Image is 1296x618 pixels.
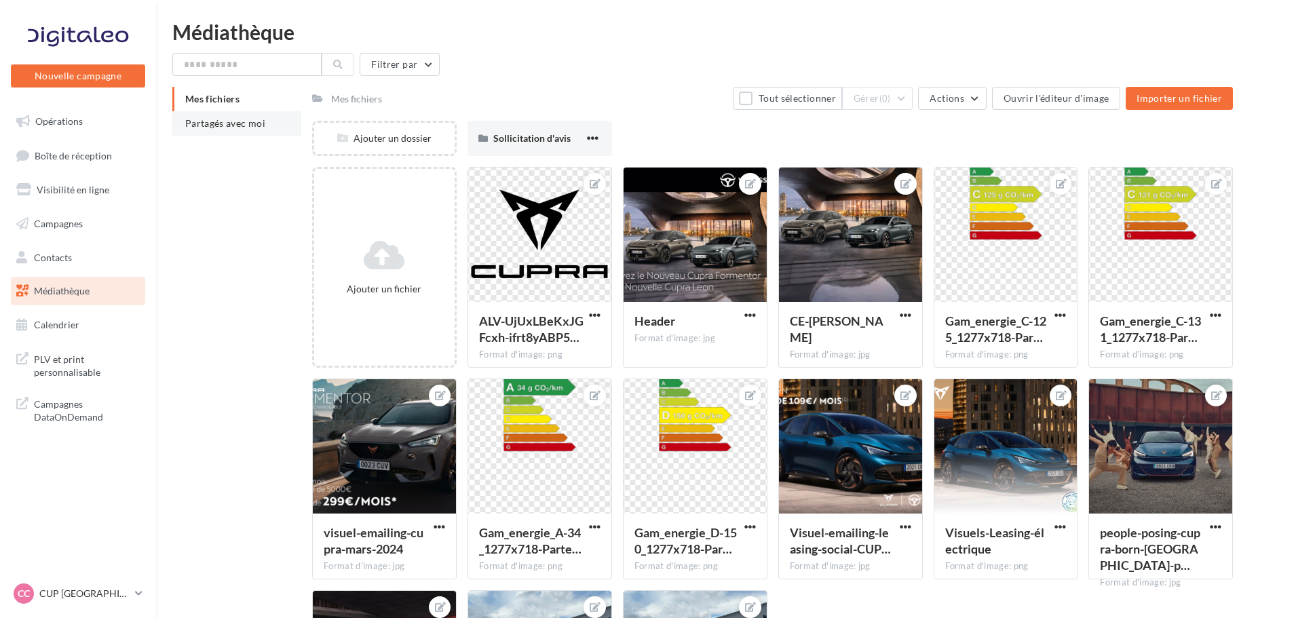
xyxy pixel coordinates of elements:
span: Visibilité en ligne [37,184,109,195]
span: Calendrier [34,319,79,330]
div: Ajouter un dossier [314,132,455,145]
span: Opérations [35,115,83,127]
a: CC CUP [GEOGRAPHIC_DATA] [11,581,145,606]
a: PLV et print personnalisable [8,345,148,385]
span: Boîte de réception [35,149,112,161]
button: Ouvrir l'éditeur d'image [992,87,1120,110]
div: Format d'image: png [479,560,601,573]
span: Gam_energie_C-125_1277x718-Partenaires_POS_RVB [945,313,1046,345]
span: Visuel-emailing-leasing-social-CUPRA [790,525,891,556]
a: Opérations [8,107,148,136]
span: Partagés avec moi [185,117,265,129]
div: Médiathèque [172,22,1280,42]
span: Mes fichiers [185,93,240,104]
span: Contacts [34,251,72,263]
button: Nouvelle campagne [11,64,145,88]
div: Format d'image: png [479,349,601,361]
a: Boîte de réception [8,141,148,170]
button: Gérer(0) [842,87,913,110]
span: Header [634,313,675,328]
button: Importer un fichier [1126,87,1233,110]
a: Calendrier [8,311,148,339]
span: ALV-UjUxLBeKxJGFcxh-ifrt8yABP597wAf-YI-RxVn1au-qTepNcTlw [479,313,584,345]
a: Campagnes [8,210,148,238]
span: Visuels-Leasing-électrique [945,525,1044,556]
button: Tout sélectionner [733,87,841,110]
span: CC [18,587,30,600]
button: Filtrer par [360,53,440,76]
span: Médiathèque [34,285,90,296]
span: Importer un fichier [1137,92,1222,104]
span: Gam_energie_C-131_1277x718-Partenaires_POS_RVB [1100,313,1201,345]
a: Visibilité en ligne [8,176,148,204]
a: Campagnes DataOnDemand [8,389,148,429]
a: Médiathèque [8,277,148,305]
div: Format d'image: png [945,349,1067,361]
div: Format d'image: jpg [634,332,756,345]
div: Format d'image: png [1100,349,1221,361]
div: Format d'image: jpg [324,560,445,573]
span: CE-Leon-Formentor [790,313,883,345]
div: Format d'image: png [945,560,1067,573]
span: people-posing-cupra-born-aurora-parked [1100,525,1200,573]
div: Ajouter un fichier [320,282,449,296]
span: visuel-emailing-cupra-mars-2024 [324,525,423,556]
span: Actions [930,92,964,104]
span: Gam_energie_A-34_1277x718-Partenaires_POS_RVB [479,525,582,556]
span: Campagnes [34,218,83,229]
div: Format d'image: jpg [790,560,911,573]
a: Contacts [8,244,148,272]
div: Format d'image: jpg [1100,577,1221,589]
div: Format d'image: png [634,560,756,573]
span: Sollicitation d'avis [493,132,571,144]
div: Mes fichiers [331,92,382,106]
div: Format d'image: jpg [790,349,911,361]
p: CUP [GEOGRAPHIC_DATA] [39,587,130,600]
span: Campagnes DataOnDemand [34,395,140,424]
button: Actions [918,87,986,110]
span: (0) [879,93,891,104]
span: Gam_energie_D-150_1277x718-Partenaires_POS_RVB [634,525,737,556]
span: PLV et print personnalisable [34,350,140,379]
